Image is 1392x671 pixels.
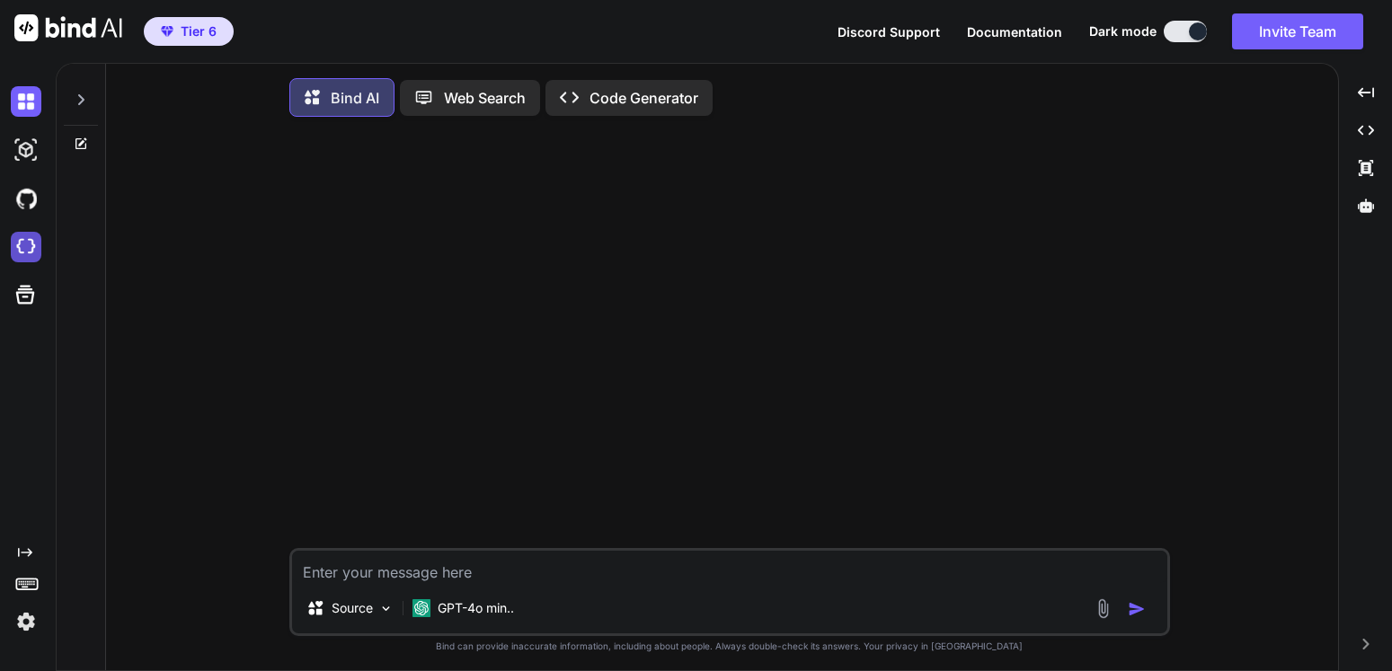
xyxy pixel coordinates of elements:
[1128,600,1146,618] img: icon
[967,24,1062,40] span: Documentation
[11,183,41,214] img: githubDark
[444,87,526,109] p: Web Search
[331,87,379,109] p: Bind AI
[11,232,41,262] img: cloudideIcon
[1093,598,1113,619] img: attachment
[161,26,173,37] img: premium
[1089,22,1157,40] span: Dark mode
[11,86,41,117] img: darkChat
[11,135,41,165] img: darkAi-studio
[181,22,217,40] span: Tier 6
[332,599,373,617] p: Source
[590,87,698,109] p: Code Generator
[144,17,234,46] button: premiumTier 6
[378,601,394,616] img: Pick Models
[838,22,940,41] button: Discord Support
[1232,13,1363,49] button: Invite Team
[838,24,940,40] span: Discord Support
[289,640,1170,653] p: Bind can provide inaccurate information, including about people. Always double-check its answers....
[412,599,430,617] img: GPT-4o mini
[967,22,1062,41] button: Documentation
[14,14,122,41] img: Bind AI
[438,599,514,617] p: GPT-4o min..
[11,606,41,637] img: settings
